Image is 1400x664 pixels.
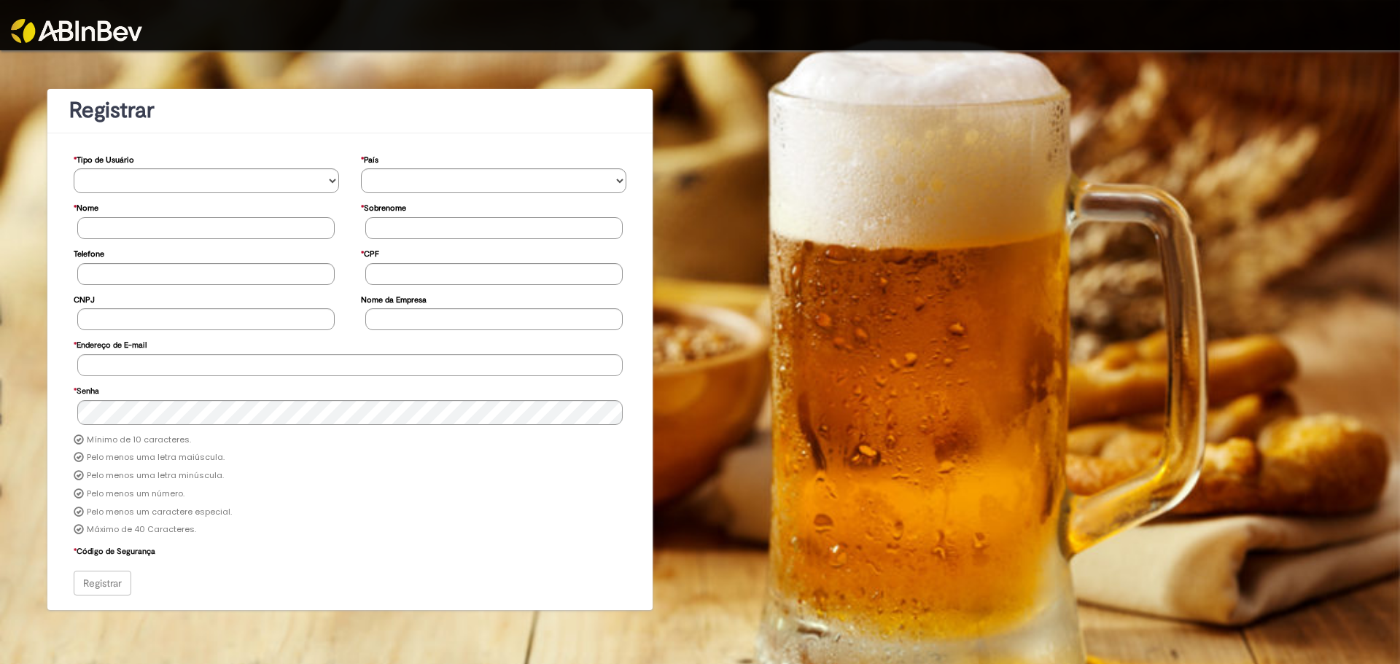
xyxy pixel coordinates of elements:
label: País [361,148,378,169]
label: Senha [74,379,99,400]
label: Pelo menos um número. [87,488,184,500]
label: Nome [74,196,98,217]
label: Máximo de 40 Caracteres. [87,524,196,536]
label: Tipo de Usuário [74,148,134,169]
label: Pelo menos uma letra minúscula. [87,470,224,482]
h1: Registrar [69,98,631,122]
label: Sobrenome [361,196,406,217]
label: Código de Segurança [74,539,155,561]
label: Pelo menos uma letra maiúscula. [87,452,225,464]
label: CNPJ [74,288,95,309]
img: ABInbev-white.png [11,19,142,43]
label: Nome da Empresa [361,288,427,309]
label: CPF [361,242,379,263]
label: Endereço de E-mail [74,333,147,354]
label: Telefone [74,242,104,263]
label: Pelo menos um caractere especial. [87,507,232,518]
label: Mínimo de 10 caracteres. [87,434,191,446]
